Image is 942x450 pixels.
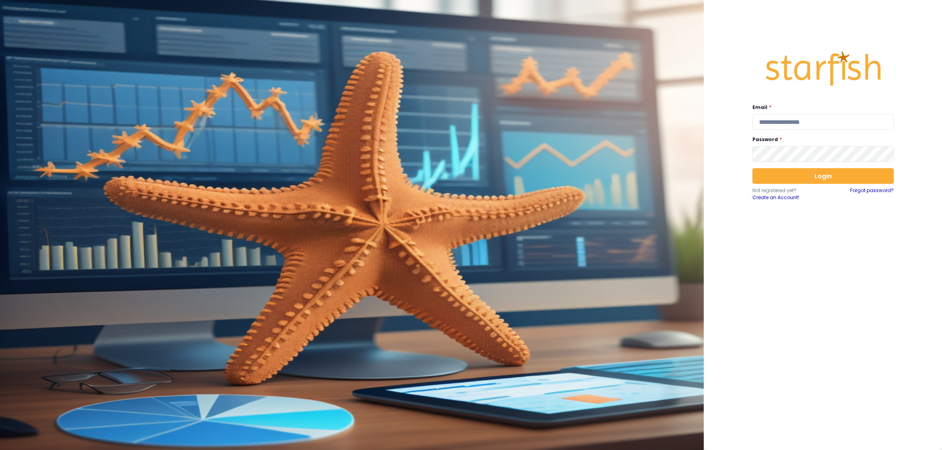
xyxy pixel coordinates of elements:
[752,187,823,194] p: Not registered yet?
[752,168,894,184] button: Login
[764,44,882,93] img: Logo.42cb71d561138c82c4ab.png
[752,136,889,143] label: Password
[850,187,894,201] a: Forgot password?
[752,194,823,201] a: Create an Account!
[752,104,889,111] label: Email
